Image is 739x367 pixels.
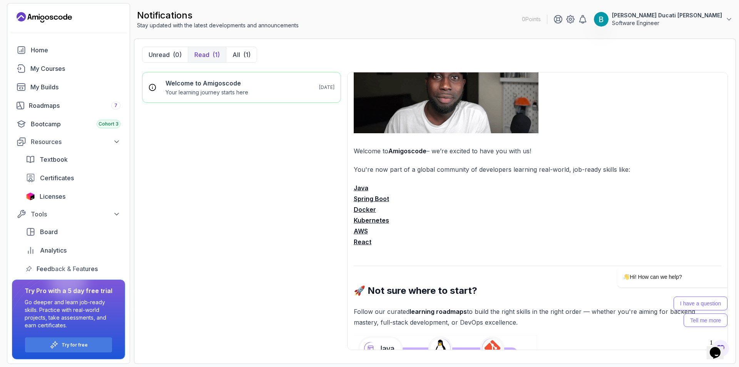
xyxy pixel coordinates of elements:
[612,12,722,19] p: [PERSON_NAME] Ducati [PERSON_NAME]
[354,227,368,235] a: AWS
[21,243,125,258] a: analytics
[354,164,721,175] p: You're now part of a global community of developers learning real-world, job-ready skills like:
[522,15,541,23] p: 0 Points
[40,173,74,183] span: Certificates
[30,82,120,92] div: My Builds
[166,79,248,88] h6: Welcome to Amigoscode
[40,155,68,164] span: Textbook
[354,238,371,246] a: React
[21,170,125,186] a: certificates
[594,12,609,27] img: user profile image
[26,193,35,200] img: jetbrains icon
[25,298,112,329] p: Go deeper and learn job-ready skills. Practice with real-world projects, take assessments, and ea...
[40,246,67,255] span: Analytics
[31,137,120,146] div: Resources
[194,50,209,59] p: Read
[25,337,112,353] button: Try for free
[17,11,72,23] a: Landing page
[12,42,125,58] a: home
[354,184,368,192] a: Java
[12,207,125,221] button: Tools
[594,12,733,27] button: user profile image[PERSON_NAME] Ducati [PERSON_NAME]Software Engineer
[137,9,299,22] h2: notifications
[31,119,120,129] div: Bootcamp
[188,47,226,62] button: Read(1)
[354,146,721,156] p: Welcome to – we’re excited to have you with us!
[40,227,58,236] span: Board
[243,50,251,59] div: (1)
[166,89,248,96] p: Your learning journey starts here
[12,79,125,95] a: builds
[149,50,170,59] p: Unread
[142,47,188,62] button: Unread(0)
[319,84,334,90] p: [DATE]
[388,147,426,155] strong: Amigoscode
[410,308,467,315] strong: learning roadmaps
[137,22,299,29] p: Stay updated with the latest developments and announcements
[21,189,125,204] a: licenses
[354,29,538,133] img: Welcome GIF
[12,135,125,149] button: Resources
[30,64,120,73] div: My Courses
[354,216,389,224] a: Kubernetes
[232,50,240,59] p: All
[707,336,731,359] iframe: chat widget
[12,98,125,113] a: roadmaps
[99,121,119,127] span: Cohort 3
[31,209,120,219] div: Tools
[31,45,120,55] div: Home
[21,224,125,240] a: board
[212,50,220,59] div: (1)
[354,206,376,213] a: Docker
[21,152,125,167] a: textbook
[40,192,65,201] span: Licenses
[37,264,98,273] span: Feedback & Features
[226,47,257,62] button: All(1)
[173,50,182,59] div: (0)
[29,101,120,110] div: Roadmaps
[21,261,125,277] a: feedback
[114,102,117,109] span: 7
[593,197,731,332] iframe: chat widget
[62,342,88,348] a: Try for free
[12,61,125,76] a: courses
[612,19,722,27] p: Software Engineer
[354,306,721,328] p: Follow our curated to build the right skills in the right order — whether you're aiming for backe...
[354,285,721,297] h2: 🚀 Not sure where to start?
[354,195,389,203] a: Spring Boot
[12,116,125,132] a: bootcamp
